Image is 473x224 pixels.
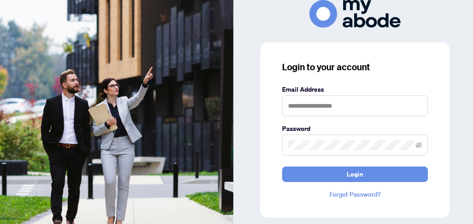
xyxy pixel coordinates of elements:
button: Login [282,167,428,182]
a: Forgot Password? [282,189,428,199]
span: Login [347,167,363,182]
span: eye-invisible [416,142,422,148]
label: Password [282,124,428,134]
label: Email Address [282,84,428,94]
h3: Login to your account [282,61,428,73]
